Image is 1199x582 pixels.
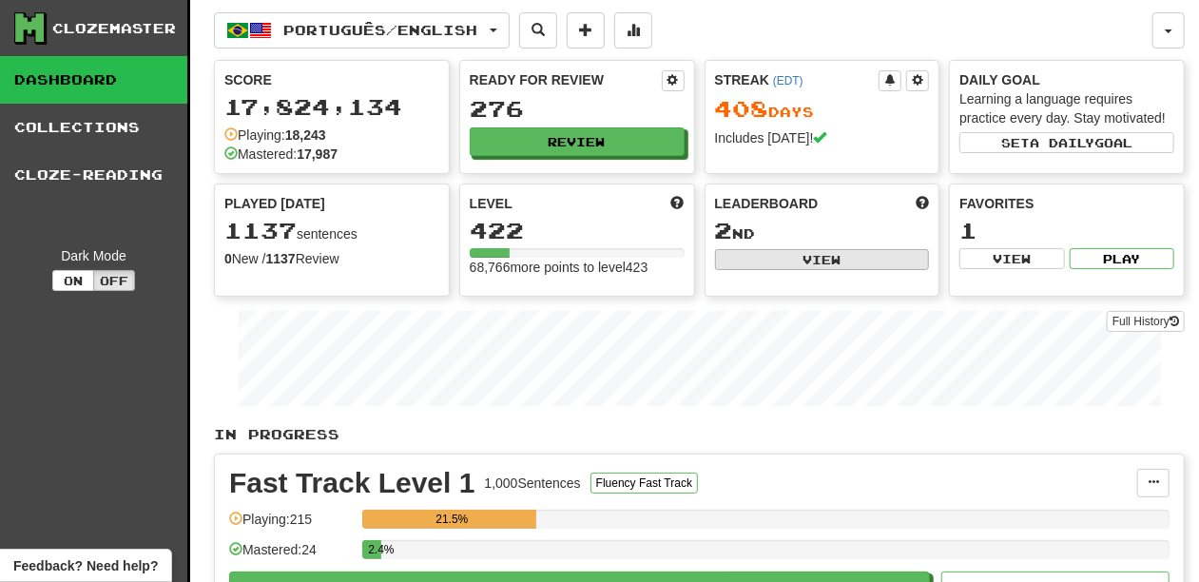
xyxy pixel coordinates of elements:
[959,132,1174,153] button: Seta dailygoal
[470,70,662,89] div: Ready for Review
[285,127,326,143] strong: 18,243
[266,251,296,266] strong: 1137
[916,194,929,213] span: This week in points, UTC
[214,12,510,48] button: Português/English
[297,146,338,162] strong: 17,987
[224,145,338,164] div: Mastered:
[959,89,1174,127] div: Learning a language requires practice every day. Stay motivated!
[1107,311,1185,332] a: Full History
[470,258,685,277] div: 68,766 more points to level 423
[614,12,652,48] button: More stats
[13,556,158,575] span: Open feedback widget
[224,194,325,213] span: Played [DATE]
[224,70,439,89] div: Score
[229,540,353,572] div: Mastered: 24
[229,469,475,497] div: Fast Track Level 1
[470,97,685,121] div: 276
[715,217,733,243] span: 2
[368,540,381,559] div: 2.4%
[470,127,685,156] button: Review
[715,70,880,89] div: Streak
[224,95,439,119] div: 17,824,134
[959,219,1174,242] div: 1
[368,510,535,529] div: 21.5%
[715,128,930,147] div: Includes [DATE]!
[1070,248,1174,269] button: Play
[959,70,1174,89] div: Daily Goal
[567,12,605,48] button: Add sentence to collection
[93,270,135,291] button: Off
[485,474,581,493] div: 1,000 Sentences
[224,217,297,243] span: 1137
[224,249,439,268] div: New / Review
[52,270,94,291] button: On
[959,194,1174,213] div: Favorites
[470,194,512,213] span: Level
[590,473,698,494] button: Fluency Fast Track
[224,219,439,243] div: sentences
[470,219,685,242] div: 422
[715,249,930,270] button: View
[959,248,1064,269] button: View
[284,22,478,38] span: Português / English
[715,194,819,213] span: Leaderboard
[715,95,769,122] span: 408
[14,246,173,265] div: Dark Mode
[52,19,176,38] div: Clozemaster
[715,219,930,243] div: nd
[519,12,557,48] button: Search sentences
[224,251,232,266] strong: 0
[1030,136,1094,149] span: a daily
[229,510,353,541] div: Playing: 215
[715,97,930,122] div: Day s
[214,425,1185,444] p: In Progress
[773,74,803,87] a: (EDT)
[224,126,326,145] div: Playing:
[671,194,685,213] span: Score more points to level up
